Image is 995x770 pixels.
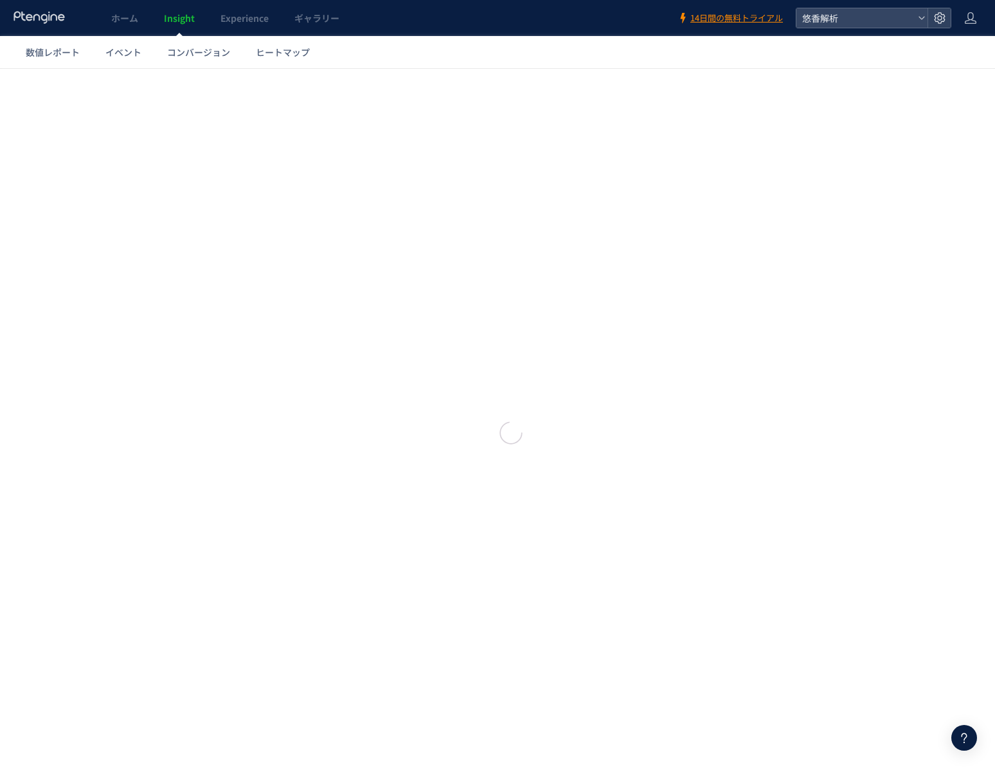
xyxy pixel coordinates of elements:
[677,12,783,24] a: 14日間の無料トライアル
[220,12,269,24] span: Experience
[164,12,195,24] span: Insight
[798,8,913,28] span: 悠香解析
[167,46,230,59] span: コンバージョン
[111,12,138,24] span: ホーム
[690,12,783,24] span: 14日間の無料トライアル
[294,12,339,24] span: ギャラリー
[256,46,310,59] span: ヒートマップ
[26,46,80,59] span: 数値レポート
[105,46,141,59] span: イベント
